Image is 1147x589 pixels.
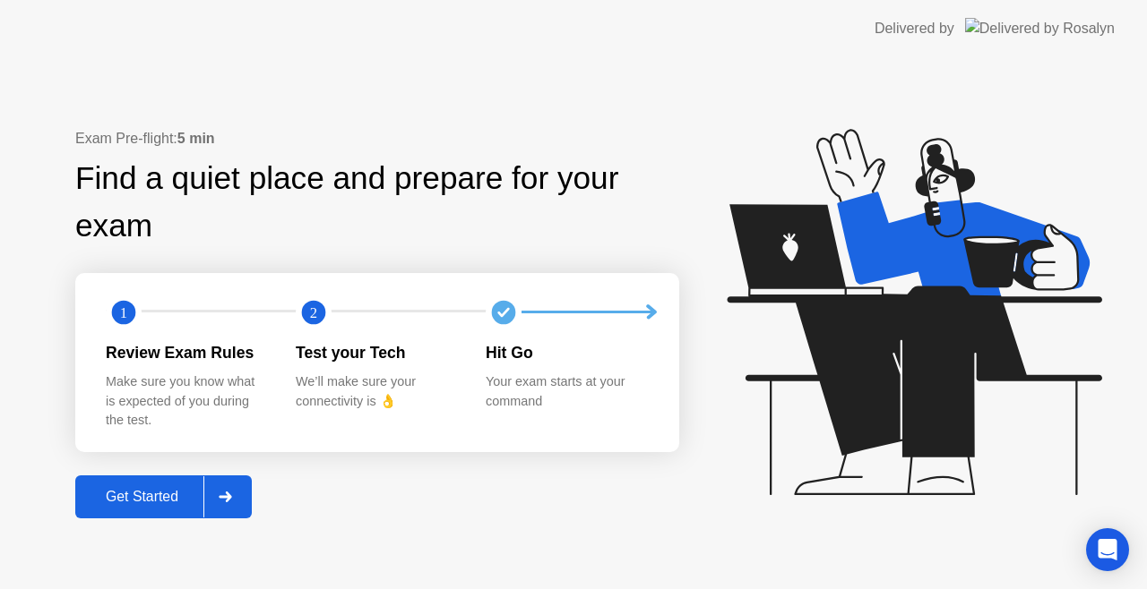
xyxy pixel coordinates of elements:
[75,155,679,250] div: Find a quiet place and prepare for your exam
[310,303,317,320] text: 2
[965,18,1115,38] img: Delivered by Rosalyn
[296,372,457,411] div: We’ll make sure your connectivity is 👌
[75,475,252,518] button: Get Started
[106,341,267,364] div: Review Exam Rules
[75,128,679,149] div: Exam Pre-flight:
[875,18,954,39] div: Delivered by
[120,303,127,320] text: 1
[177,131,215,146] b: 5 min
[486,372,647,411] div: Your exam starts at your command
[81,489,203,505] div: Get Started
[486,341,647,364] div: Hit Go
[1086,528,1129,571] div: Open Intercom Messenger
[106,372,267,431] div: Make sure you know what is expected of you during the test.
[296,341,457,364] div: Test your Tech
